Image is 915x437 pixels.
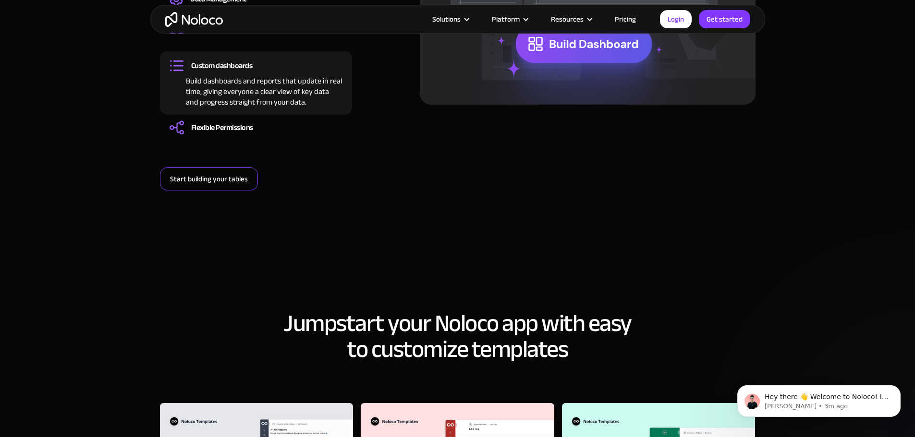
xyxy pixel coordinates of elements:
[660,10,692,28] a: Login
[170,73,342,107] div: Build dashboards and reports that update in real time, giving everyone a clear view of key data a...
[603,13,648,25] a: Pricing
[191,60,253,71] div: Custom dashboards
[480,13,539,25] div: Platform
[160,167,258,190] a: Start building your tables
[191,122,253,133] div: Flexible Permissions
[539,13,603,25] div: Resources
[420,13,480,25] div: Solutions
[699,10,750,28] a: Get started
[723,365,915,432] iframe: Intercom notifications message
[432,13,461,25] div: Solutions
[170,135,342,138] div: Set Permissions for different user roles to determine which users get access to your data. No nee...
[492,13,520,25] div: Platform
[551,13,584,25] div: Resources
[165,12,223,27] a: home
[160,310,756,362] h2: Jumpstart your Noloco app with easy to customize templates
